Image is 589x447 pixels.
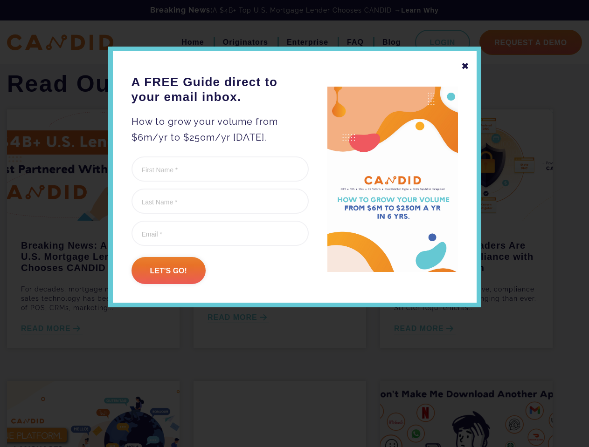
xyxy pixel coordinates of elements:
input: Email * [132,221,309,246]
input: Let's go! [132,257,206,284]
input: Last Name * [132,189,309,214]
h3: A FREE Guide direct to your email inbox. [132,74,309,104]
input: First Name * [132,156,309,182]
img: A FREE Guide direct to your email inbox. [327,87,458,272]
p: How to grow your volume from $6m/yr to $250m/yr [DATE]. [132,114,309,145]
div: ✖ [461,58,470,74]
